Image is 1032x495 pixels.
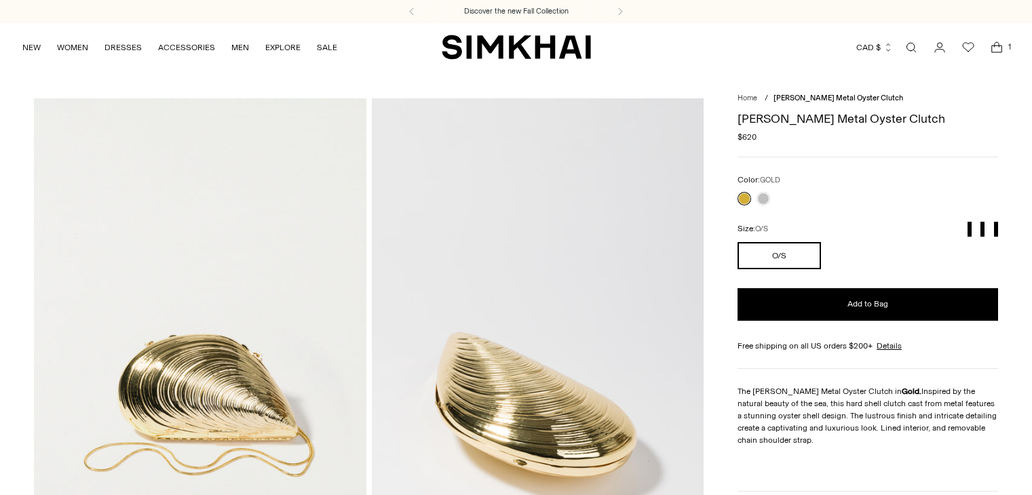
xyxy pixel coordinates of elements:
[765,93,768,104] div: /
[983,34,1010,61] a: Open cart modal
[877,340,902,352] a: Details
[955,34,982,61] a: Wishlist
[738,131,757,143] span: $620
[158,33,215,62] a: ACCESSORIES
[738,288,998,321] button: Add to Bag
[847,298,888,310] span: Add to Bag
[738,222,768,235] label: Size:
[442,34,591,60] a: SIMKHAI
[755,224,768,233] span: O/S
[57,33,88,62] a: WOMEN
[104,33,142,62] a: DRESSES
[760,176,780,184] span: GOLD
[265,33,301,62] a: EXPLORE
[22,33,41,62] a: NEW
[738,242,821,269] button: O/S
[738,113,998,125] h1: [PERSON_NAME] Metal Oyster Clutch
[926,34,953,61] a: Go to the account page
[898,34,925,61] a: Open search modal
[464,6,569,17] a: Discover the new Fall Collection
[738,94,757,102] a: Home
[317,33,337,62] a: SALE
[902,387,921,396] strong: Gold.
[738,340,998,352] div: Free shipping on all US orders $200+
[1004,41,1016,53] span: 1
[856,33,893,62] button: CAD $
[231,33,249,62] a: MEN
[738,93,998,104] nav: breadcrumbs
[773,94,903,102] span: [PERSON_NAME] Metal Oyster Clutch
[738,174,780,186] label: Color:
[738,385,998,446] p: The [PERSON_NAME] Metal Oyster Clutch in Inspired by the natural beauty of the sea, this hard she...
